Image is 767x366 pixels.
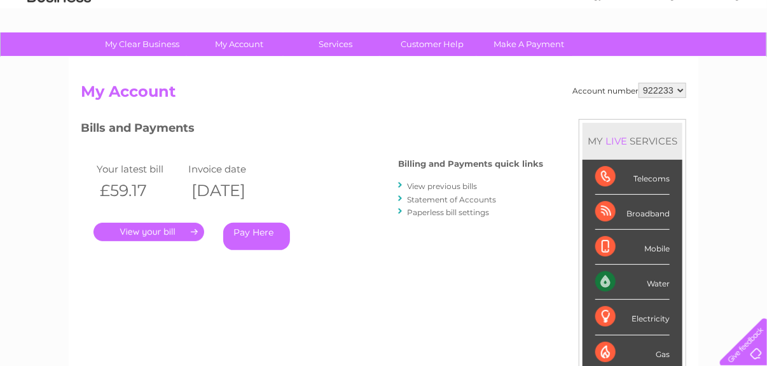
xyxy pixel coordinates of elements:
a: Customer Help [380,32,485,56]
a: Services [284,32,389,56]
a: Blog [656,54,675,64]
h2: My Account [81,83,686,107]
a: Water [543,54,567,64]
a: My Account [187,32,292,56]
a: Energy [575,54,603,64]
h4: Billing and Payments quick links [398,159,543,169]
a: Pay Here [223,223,290,250]
div: LIVE [603,135,630,147]
a: Paperless bill settings [407,208,489,217]
div: Telecoms [595,160,670,195]
a: Statement of Accounts [407,195,496,204]
div: Mobile [595,230,670,265]
div: Account number [572,83,686,98]
th: £59.17 [93,178,185,204]
div: Broadband [595,195,670,230]
a: Contact [682,54,714,64]
a: . [93,223,204,241]
img: logo.png [27,33,92,72]
a: Telecoms [611,54,649,64]
div: MY SERVICES [583,123,682,159]
td: Your latest bill [93,160,185,178]
h3: Bills and Payments [81,119,543,141]
div: Water [595,265,670,300]
th: [DATE] [185,178,277,204]
div: Clear Business is a trading name of Verastar Limited (registered in [GEOGRAPHIC_DATA] No. 3667643... [84,7,685,62]
a: Log out [725,54,755,64]
a: View previous bills [407,181,477,191]
a: Make A Payment [477,32,582,56]
a: My Clear Business [90,32,195,56]
a: 0333 014 3131 [527,6,615,22]
div: Electricity [595,300,670,335]
td: Invoice date [185,160,277,178]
